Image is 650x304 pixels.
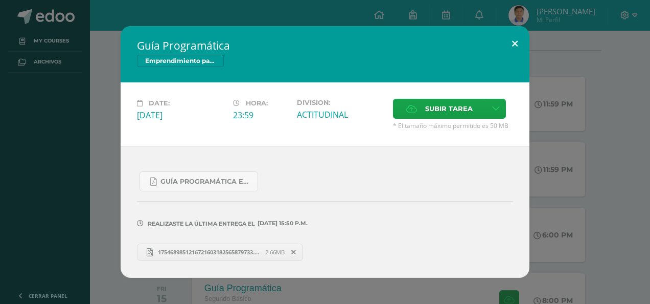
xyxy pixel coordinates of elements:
[285,247,303,258] span: Remover entrega
[425,99,473,118] span: Subir tarea
[297,109,385,120] div: ACTITUDINAL
[137,244,303,261] a: 1754689851216721603182565879733.jpg 2.66MB
[160,178,252,186] span: Guía Programática Emprendimiento 2do Básico - 3 Bloque - Prof. [PERSON_NAME].pdf
[137,110,225,121] div: [DATE]
[297,99,385,106] label: Division:
[233,110,289,121] div: 23:59
[500,26,529,61] button: Close (Esc)
[246,99,268,107] span: Hora:
[140,171,258,191] a: Guía Programática Emprendimiento 2do Básico - 3 Bloque - Prof. [PERSON_NAME].pdf
[148,220,255,227] span: Realizaste la última entrega el
[137,38,513,53] h2: Guía Programática
[137,55,224,67] span: Emprendimiento para la Productividad
[149,99,170,107] span: Date:
[265,248,285,256] span: 2.66MB
[153,248,265,256] span: 1754689851216721603182565879733.jpg
[393,121,513,130] span: * El tamaño máximo permitido es 50 MB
